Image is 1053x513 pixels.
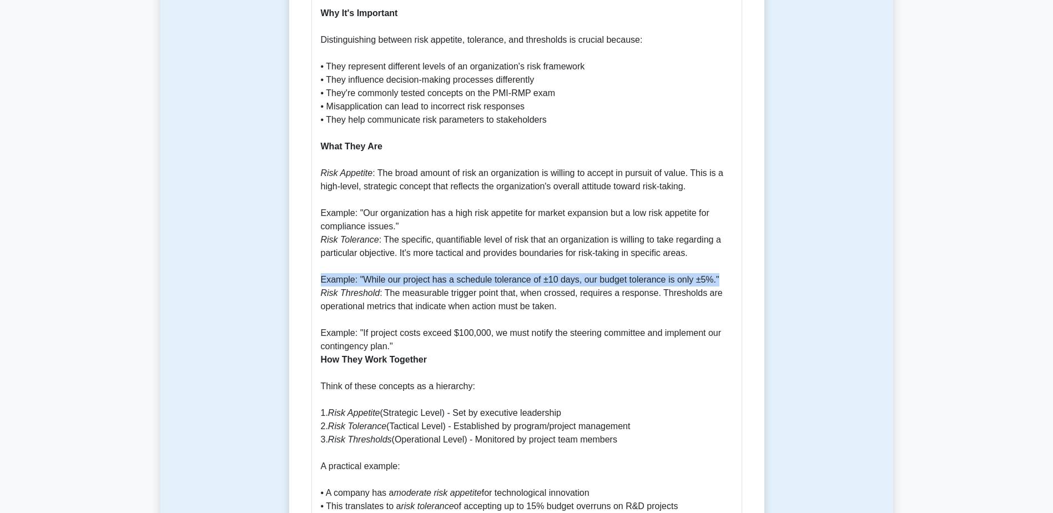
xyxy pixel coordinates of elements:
i: Risk Thresholds [328,435,392,444]
i: Risk Tolerance [328,421,386,431]
b: What They Are [321,142,382,151]
i: Risk Threshold [321,288,380,298]
b: Why It's Important [321,8,398,18]
i: Risk Tolerance [321,235,379,244]
i: Risk Appetite [328,408,380,418]
i: moderate risk appetite [394,488,481,497]
i: risk tolerance [401,501,454,511]
b: How They Work Together [321,355,427,364]
i: Risk Appetite [321,168,373,178]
